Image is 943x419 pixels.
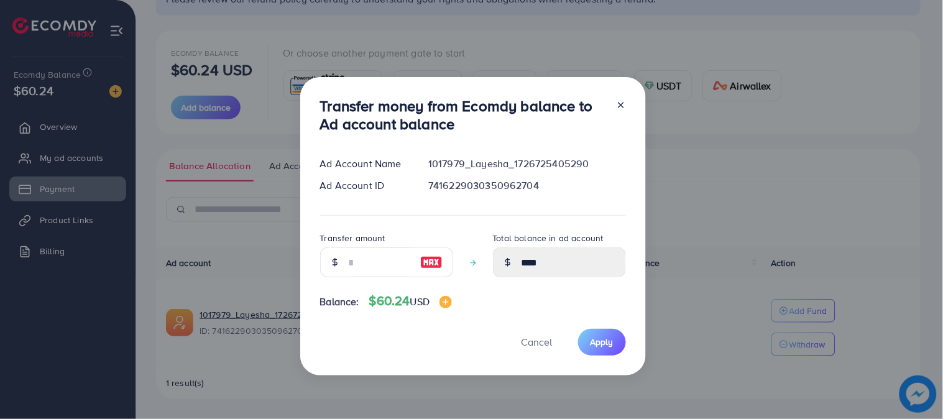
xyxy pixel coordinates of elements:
label: Total balance in ad account [493,232,604,244]
span: Balance: [320,295,359,309]
button: Cancel [506,329,568,356]
h3: Transfer money from Ecomdy balance to Ad account balance [320,97,606,133]
label: Transfer amount [320,232,385,244]
div: Ad Account ID [310,178,419,193]
div: 7416229030350962704 [418,178,635,193]
span: Apply [591,336,614,348]
img: image [439,296,452,308]
span: Cancel [522,335,553,349]
button: Apply [578,329,626,356]
div: Ad Account Name [310,157,419,171]
div: 1017979_Layesha_1726725405290 [418,157,635,171]
h4: $60.24 [369,293,452,309]
span: USD [410,295,430,308]
img: image [420,255,443,270]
